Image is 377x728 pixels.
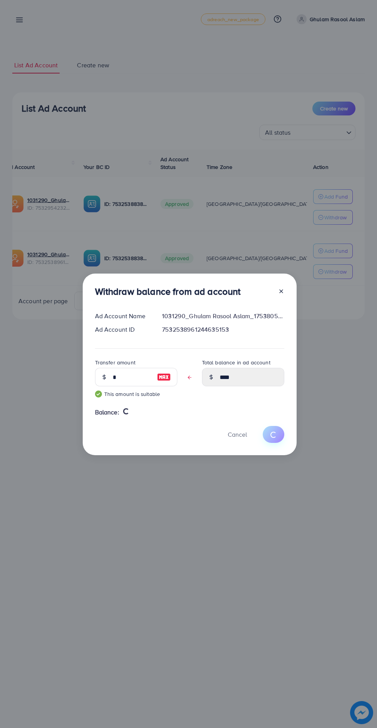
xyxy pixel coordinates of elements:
[95,286,241,297] h3: Withdraw balance from ad account
[89,312,156,321] div: Ad Account Name
[95,390,177,398] small: This amount is suitable
[202,359,270,366] label: Total balance in ad account
[95,391,102,397] img: guide
[89,325,156,334] div: Ad Account ID
[156,312,290,321] div: 1031290_Ghulam Rasool Aslam_1753805901568
[218,426,257,442] button: Cancel
[157,372,171,382] img: image
[95,359,135,366] label: Transfer amount
[228,430,247,439] span: Cancel
[156,325,290,334] div: 7532538961244635153
[95,408,119,417] span: Balance:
